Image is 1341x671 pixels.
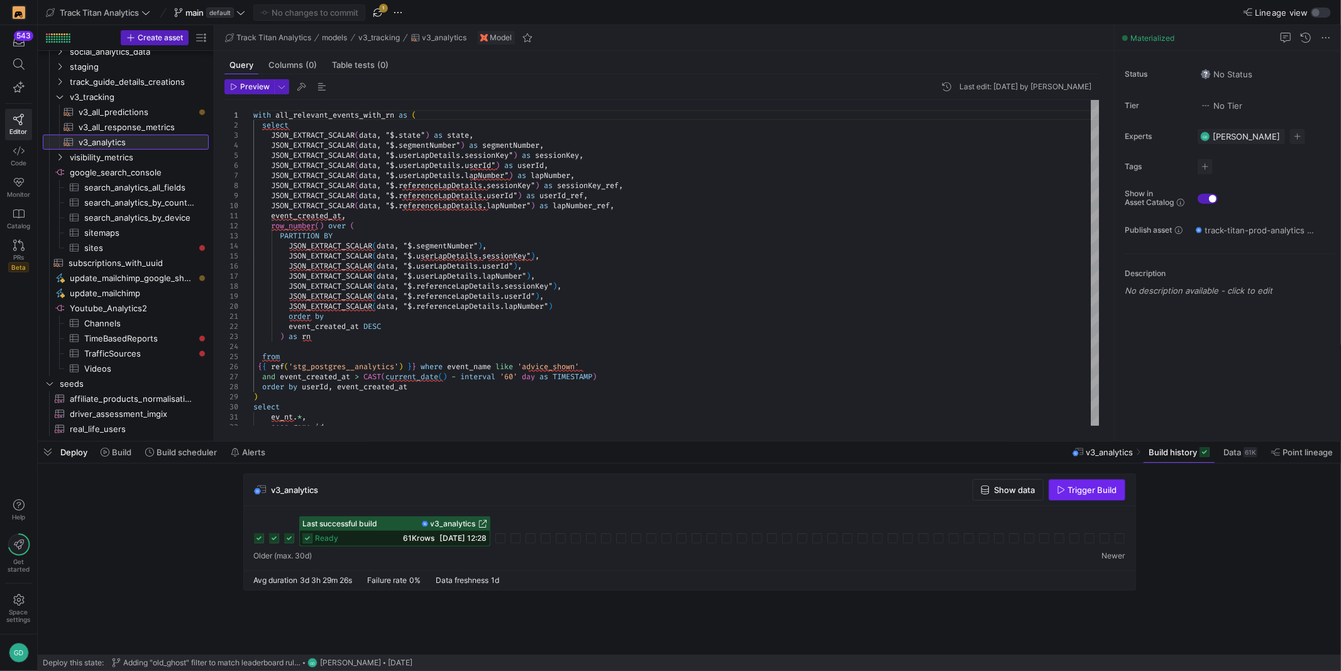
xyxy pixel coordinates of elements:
[5,529,32,578] button: Getstarted
[372,261,377,271] span: (
[315,534,338,543] span: ready
[43,165,209,180] div: Press SPACE to select this row.
[70,75,207,89] span: track_guide_details_creations
[394,251,399,261] span: ,
[531,271,535,281] span: ,
[385,191,517,201] span: "$.referenceLapDetails.userId"
[440,533,487,543] span: [DATE] 12:28
[43,346,209,361] a: TrafficSources​​​​​​​​​
[43,210,209,225] a: search_analytics_by_device​​​​​​​​​
[5,203,32,235] a: Catalog
[385,140,460,150] span: "$.segmentNumber"
[112,447,131,457] span: Build
[121,30,189,45] button: Create asset
[539,201,548,211] span: as
[482,241,487,251] span: ,
[1201,69,1252,79] span: No Status
[43,286,209,301] a: update_mailchimp​​​​​
[319,221,324,231] span: )
[995,485,1035,495] span: Show data
[84,180,194,195] span: search_analytics_all_fields​​​​​​​​​
[79,120,194,135] span: v3_all_response_metrics​​​​​​​​​​
[43,104,209,119] a: v3_all_predictions​​​​​​​​​​
[271,130,355,140] span: JSON_EXTRACT_SCALAR
[355,30,403,45] button: v3_tracking
[1193,222,1318,238] button: track-titan-prod-analytics / y42_Track_Titan_Analytics_main / v3_analytics
[109,655,416,671] button: Adding "old_ghost" filter to match leaderboard rules.GD[PERSON_NAME][DATE]
[359,160,377,170] span: data
[359,180,377,191] span: data
[359,170,377,180] span: data
[84,331,194,346] span: TimeBasedReports​​​​​​​​​
[70,45,207,59] span: social_analytics_data
[43,225,209,240] a: sitemaps​​​​​​​​​
[224,130,238,140] div: 3
[1198,66,1255,82] button: No statusNo Status
[271,150,355,160] span: JSON_EXTRACT_SCALAR
[224,79,274,94] button: Preview
[394,261,399,271] span: ,
[224,231,238,241] div: 13
[403,251,531,261] span: "$.userLapDetails.sessionKey"
[43,119,209,135] div: Press SPACE to select this row.
[355,180,359,191] span: (
[1125,226,1172,235] span: Publish asset
[377,170,381,180] span: ,
[242,447,265,457] span: Alerts
[1283,447,1333,457] span: Point lineage
[299,516,490,546] button: Last successful buildv3_analyticsready61Krows[DATE] 12:28
[469,130,473,140] span: ,
[359,140,377,150] span: data
[1149,447,1197,457] span: Build history
[140,441,223,463] button: Build scheduler
[79,135,194,150] span: v3_analytics​​​​​​​​​​
[5,30,32,53] button: 543
[1244,447,1257,457] div: 61K
[377,191,381,201] span: ,
[320,658,381,667] span: [PERSON_NAME]
[229,61,253,69] span: Query
[526,191,535,201] span: as
[355,201,359,211] span: (
[13,253,24,261] span: PRs
[517,170,526,180] span: as
[355,170,359,180] span: (
[1266,441,1338,463] button: Point lineage
[13,6,25,19] img: https://storage.googleapis.com/y42-prod-data-exchange/images/4FGlnMhCNn9FsUVOuDzedKBoGBDO04HwCK1Z...
[478,241,482,251] span: )
[372,241,377,251] span: (
[1201,101,1211,111] img: No tier
[60,8,139,18] span: Track Titan Analytics
[531,201,535,211] span: )
[289,261,372,271] span: JSON_EXTRACT_SCALAR
[11,159,26,167] span: Code
[43,74,209,89] div: Press SPACE to select this row.
[1218,441,1263,463] button: Data61K
[377,281,394,291] span: data
[358,33,400,42] span: v3_tracking
[224,191,238,201] div: 9
[224,241,238,251] div: 14
[403,271,526,281] span: "$.userLapDetails.lapNumber"
[553,281,557,291] span: )
[43,104,209,119] div: Press SPACE to select this row.
[504,160,513,170] span: as
[324,231,333,241] span: BY
[262,120,289,130] span: select
[43,4,153,21] button: Track Titan Analytics
[224,251,238,261] div: 15
[619,180,623,191] span: ,
[302,519,377,528] span: Last successful build
[240,82,270,91] span: Preview
[70,422,194,436] span: real_life_users​​​​​​
[1130,33,1174,43] span: Materialized
[1223,447,1241,457] span: Data
[123,658,301,667] span: Adding "old_ghost" filter to match leaderboard rules.
[403,241,478,251] span: "$.segmentNumber"
[385,180,535,191] span: "$.referenceLapDetails.sessionKey"
[157,447,217,457] span: Build scheduler
[43,301,209,316] a: Youtube_Analytics2​​​​​​​​
[224,271,238,281] div: 17
[271,221,315,231] span: row_number
[43,301,209,316] div: Press SPACE to select this row.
